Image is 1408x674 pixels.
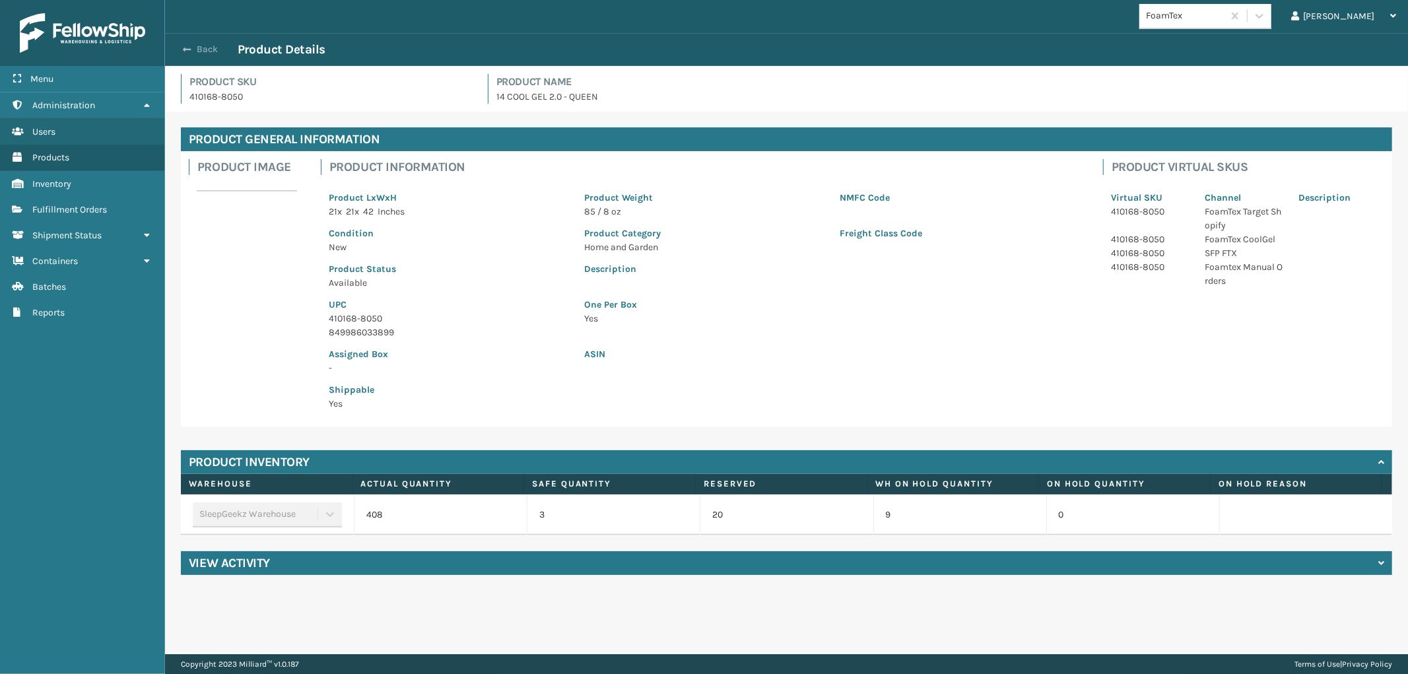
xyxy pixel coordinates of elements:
label: Warehouse [189,478,344,490]
p: NMFC Code [840,191,1079,205]
p: New [329,240,568,254]
label: Safe Quantity [532,478,687,490]
label: WH On hold quantity [875,478,1030,490]
span: Products [32,152,69,163]
p: SFP FTX [1205,246,1283,260]
span: Users [32,126,55,137]
p: Available [329,276,568,290]
a: Terms of Use [1294,659,1340,669]
div: FoamTex [1146,9,1224,23]
span: Inventory [32,178,71,189]
p: One Per Box [584,298,1079,312]
p: Copyright 2023 Milliard™ v 1.0.187 [181,654,299,674]
span: Inches [378,206,405,217]
td: 0 [1046,494,1219,535]
label: On Hold Reason [1219,478,1374,490]
p: 14 COOL GEL 2.0 - QUEEN [496,90,1392,104]
label: Actual Quantity [360,478,516,490]
p: Yes [584,312,1079,325]
span: Administration [32,100,95,111]
span: Menu [30,73,53,84]
h4: Product Virtual SKUs [1112,159,1384,175]
p: Foamtex Manual Orders [1205,260,1283,288]
p: Product Weight [584,191,824,205]
span: 21 x [329,206,342,217]
span: 42 [363,206,374,217]
h4: Product Name [496,74,1392,90]
p: 20 [712,508,861,522]
p: 410168-8050 [1111,260,1189,274]
img: 51104088640_40f294f443_o-scaled-700x700.jpg [197,185,297,197]
h4: Product General Information [181,127,1392,151]
p: Home and Garden [584,240,824,254]
button: Back [177,44,238,55]
label: Reserved [704,478,859,490]
p: Condition [329,226,568,240]
span: Shipment Status [32,230,102,241]
p: Product Status [329,262,568,276]
h3: Product Details [238,42,325,57]
p: Virtual SKU [1111,191,1189,205]
label: On Hold Quantity [1047,478,1202,490]
td: 9 [873,494,1046,535]
p: Channel [1205,191,1283,205]
p: Freight Class Code [840,226,1079,240]
p: ASIN [584,347,1079,361]
p: Product LxWxH [329,191,568,205]
div: | [1294,654,1392,674]
p: 410168-8050 [329,312,568,325]
p: 410168-8050 [1111,205,1189,219]
p: - [329,361,568,375]
p: Yes [329,397,568,411]
h4: Product Information [329,159,1087,175]
span: Batches [32,281,66,292]
span: Reports [32,307,65,318]
p: 410168-8050 [1111,246,1189,260]
span: 21 x [346,206,359,217]
p: Description [1298,191,1376,205]
span: Containers [32,255,78,267]
h4: Product Image [197,159,305,175]
img: logo [20,13,145,53]
p: FoamTex CoolGel [1205,232,1283,246]
h4: Product SKU [189,74,472,90]
span: 85 / 8 oz [584,206,621,217]
p: Assigned Box [329,347,568,361]
p: UPC [329,298,568,312]
h4: View Activity [189,555,270,571]
td: 408 [354,494,527,535]
p: 410168-8050 [189,90,472,104]
a: Privacy Policy [1342,659,1392,669]
span: Fulfillment Orders [32,204,107,215]
p: Shippable [329,383,568,397]
p: 410168-8050 [1111,232,1189,246]
p: FoamTex Target Shopify [1205,205,1283,232]
p: Description [584,262,1079,276]
p: Product Category [584,226,824,240]
p: 849986033899 [329,325,568,339]
td: 3 [527,494,700,535]
h4: Product Inventory [189,454,310,470]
